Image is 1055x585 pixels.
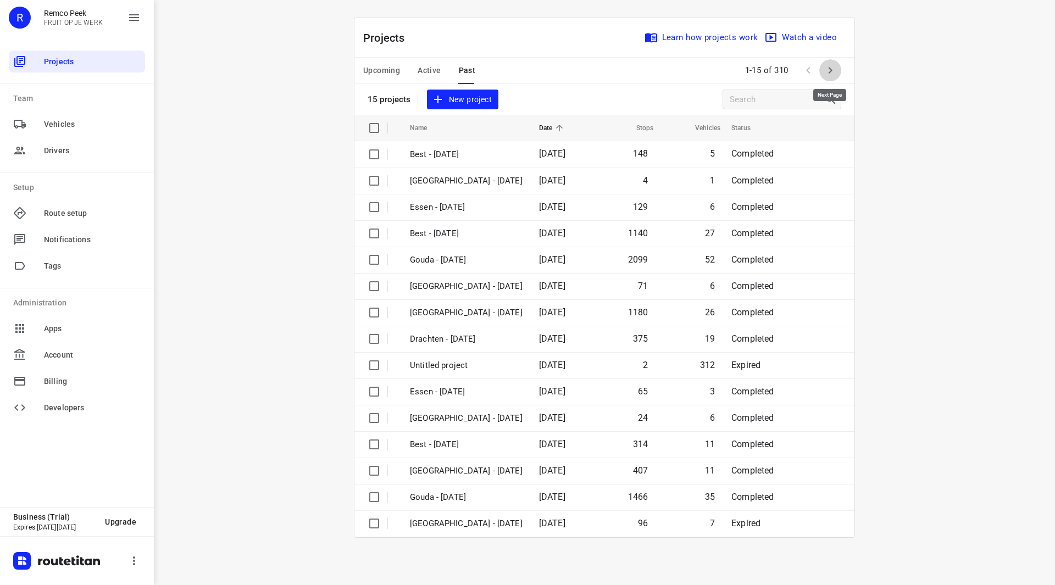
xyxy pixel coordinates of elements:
[731,386,774,397] span: Completed
[731,148,774,159] span: Completed
[539,228,565,238] span: [DATE]
[44,56,141,68] span: Projects
[418,64,441,77] span: Active
[44,349,141,361] span: Account
[539,202,565,212] span: [DATE]
[710,175,715,186] span: 1
[638,518,648,528] span: 96
[410,148,523,161] p: Best - [DATE]
[539,148,565,159] span: [DATE]
[628,492,648,502] span: 1466
[705,254,715,265] span: 52
[9,202,145,224] div: Route setup
[9,255,145,277] div: Tags
[539,307,565,317] span: [DATE]
[9,113,145,135] div: Vehicles
[9,7,31,29] div: R
[539,121,567,135] span: Date
[539,439,565,449] span: [DATE]
[824,93,841,106] div: Search
[410,227,523,240] p: Best - [DATE]
[710,202,715,212] span: 6
[633,333,648,344] span: 375
[13,523,96,531] p: Expires [DATE][DATE]
[410,254,523,266] p: Gouda - [DATE]
[410,201,523,214] p: Essen - [DATE]
[710,281,715,291] span: 6
[410,386,523,398] p: Essen - Tuesday
[410,121,442,135] span: Name
[9,344,145,366] div: Account
[731,121,765,135] span: Status
[539,413,565,423] span: [DATE]
[539,386,565,397] span: [DATE]
[539,333,565,344] span: [DATE]
[705,228,715,238] span: 27
[731,333,774,344] span: Completed
[410,517,523,530] p: Gemeente Rotterdam - Tuesday
[741,59,793,82] span: 1-15 of 310
[633,148,648,159] span: 148
[363,30,414,46] p: Projects
[9,51,145,73] div: Projects
[410,175,523,187] p: [GEOGRAPHIC_DATA] - [DATE]
[638,413,648,423] span: 24
[410,491,523,504] p: Gouda - Tuesday
[44,234,141,246] span: Notifications
[539,360,565,370] span: [DATE]
[633,439,648,449] span: 314
[410,333,523,346] p: Drachten - Wednesday
[643,175,648,186] span: 4
[13,512,96,521] p: Business (Trial)
[622,121,654,135] span: Stops
[427,90,498,110] button: New project
[434,93,492,107] span: New project
[44,19,103,26] p: FRUIT OP JE WERK
[9,140,145,161] div: Drivers
[705,439,715,449] span: 11
[797,59,819,81] span: Previous Page
[363,64,400,77] span: Upcoming
[628,307,648,317] span: 1180
[681,121,720,135] span: Vehicles
[705,492,715,502] span: 35
[368,94,411,104] p: 15 projects
[633,202,648,212] span: 129
[539,518,565,528] span: [DATE]
[710,518,715,528] span: 7
[410,465,523,477] p: Zwolle - Tuesday
[539,254,565,265] span: [DATE]
[44,145,141,157] span: Drivers
[731,228,774,238] span: Completed
[638,386,648,397] span: 65
[459,64,476,77] span: Past
[731,439,774,449] span: Completed
[9,370,145,392] div: Billing
[539,465,565,476] span: [DATE]
[638,281,648,291] span: 71
[410,307,523,319] p: Zwolle - Wednesday
[643,360,648,370] span: 2
[13,297,145,309] p: Administration
[44,402,141,414] span: Developers
[731,202,774,212] span: Completed
[731,360,760,370] span: Expired
[731,492,774,502] span: Completed
[731,307,774,317] span: Completed
[44,9,103,18] p: Remco Peek
[710,386,715,397] span: 3
[44,119,141,130] span: Vehicles
[705,307,715,317] span: 26
[44,208,141,219] span: Route setup
[13,182,145,193] p: Setup
[628,228,648,238] span: 1140
[730,91,824,108] input: Search projects
[13,93,145,104] p: Team
[539,492,565,502] span: [DATE]
[44,323,141,335] span: Apps
[44,376,141,387] span: Billing
[539,281,565,291] span: [DATE]
[731,465,774,476] span: Completed
[539,175,565,186] span: [DATE]
[705,465,715,476] span: 11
